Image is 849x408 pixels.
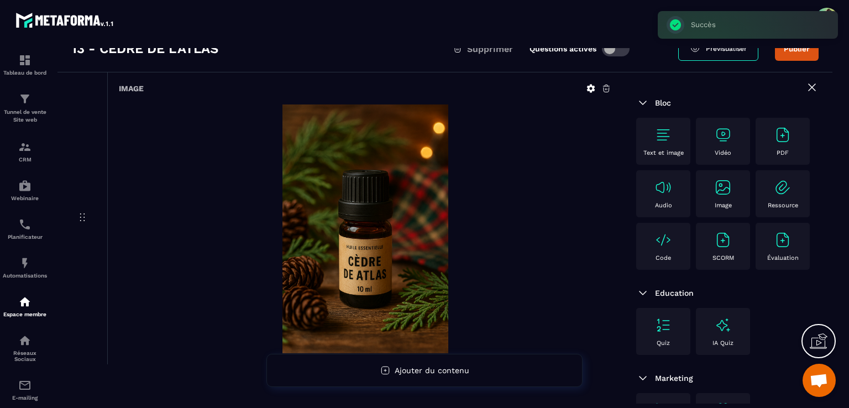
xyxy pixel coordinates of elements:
img: social-network [18,334,32,347]
img: text-image no-wra [654,231,672,249]
img: email [18,379,32,392]
img: text-image no-wra [654,316,672,334]
img: text-image no-wra [774,126,792,144]
span: Education [655,289,694,297]
p: PDF [777,149,789,156]
a: formationformationTunnel de vente Site web [3,84,47,132]
img: text-image no-wra [714,126,732,144]
p: IA Quiz [712,339,733,347]
img: automations [18,179,32,192]
p: Automatisations [3,273,47,279]
span: Marketing [655,374,693,383]
a: Prévisualiser [678,36,758,61]
img: formation [18,140,32,154]
img: automations [18,257,32,270]
img: formation [18,54,32,67]
img: formation [18,92,32,106]
h3: 13 - Cèdre de l'atlas [71,40,218,57]
p: CRM [3,156,47,163]
img: logo [15,10,115,30]
span: Prévisualiser [706,45,747,53]
span: Ajouter du contenu [395,366,469,375]
p: Code [656,254,671,261]
a: social-networksocial-networkRéseaux Sociaux [3,326,47,370]
p: Réseaux Sociaux [3,350,47,362]
a: formationformationCRM [3,132,47,171]
img: text-image no-wra [714,231,732,249]
a: automationsautomationsWebinaire [3,171,47,210]
img: arrow-down [636,96,649,109]
button: Publier [775,37,819,61]
p: Audio [655,202,672,209]
p: Quiz [657,339,670,347]
span: Supprimer [467,44,513,54]
a: formationformationTableau de bord [3,45,47,84]
a: automationsautomationsEspace membre [3,287,47,326]
span: Bloc [655,98,671,107]
a: automationsautomationsAutomatisations [3,248,47,287]
img: text-image no-wra [774,179,792,196]
p: Tableau de bord [3,70,47,76]
p: SCORM [712,254,734,261]
h6: Image [119,84,144,93]
label: Questions actives [530,44,596,53]
img: background [282,104,448,353]
p: E-mailing [3,395,47,401]
p: Ressource [768,202,798,209]
p: Text et image [643,149,684,156]
img: text-image no-wra [774,231,792,249]
p: Tunnel de vente Site web [3,108,47,124]
a: schedulerschedulerPlanificateur [3,210,47,248]
img: text-image no-wra [714,179,732,196]
p: Image [715,202,732,209]
img: text-image no-wra [654,126,672,144]
p: Webinaire [3,195,47,201]
img: arrow-down [636,286,649,300]
img: arrow-down [636,372,649,385]
img: text-image no-wra [654,179,672,196]
div: Ouvrir le chat [803,364,836,397]
p: Planificateur [3,234,47,240]
p: Évaluation [767,254,799,261]
p: Vidéo [715,149,731,156]
img: automations [18,295,32,308]
img: scheduler [18,218,32,231]
p: Espace membre [3,311,47,317]
img: text-image [714,316,732,334]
